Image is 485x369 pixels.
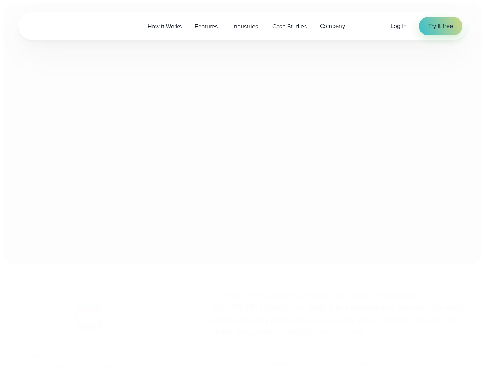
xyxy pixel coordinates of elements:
[419,17,462,35] a: Try it free
[320,22,345,31] span: Company
[428,22,453,31] span: Try it free
[266,18,313,34] a: Case Studies
[391,22,407,31] a: Log in
[147,22,182,31] span: How it Works
[272,22,306,31] span: Case Studies
[195,22,218,31] span: Features
[232,22,258,31] span: Industries
[391,22,407,30] span: Log in
[141,18,188,34] a: How it Works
